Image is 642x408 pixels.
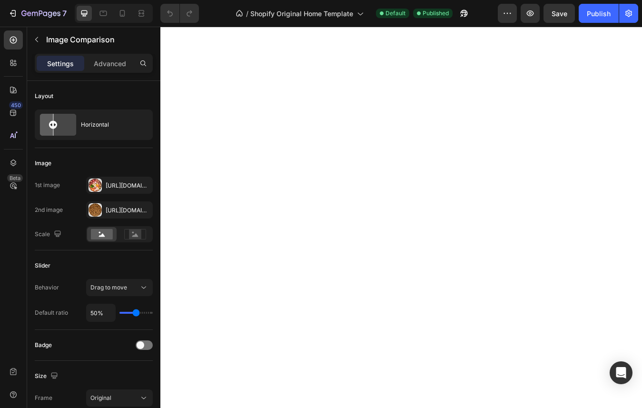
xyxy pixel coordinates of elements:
[9,101,23,109] div: 450
[35,308,68,317] div: Default ratio
[35,159,51,168] div: Image
[423,9,449,18] span: Published
[62,8,67,19] p: 7
[160,4,199,23] div: Undo/Redo
[35,206,63,214] div: 2nd image
[552,10,567,18] span: Save
[47,59,74,69] p: Settings
[86,389,153,407] button: Original
[587,9,611,19] div: Publish
[4,4,71,23] button: 7
[94,59,126,69] p: Advanced
[35,283,59,292] div: Behavior
[543,4,575,23] button: Save
[35,261,50,270] div: Slider
[81,114,139,136] div: Horizontal
[7,174,23,182] div: Beta
[90,394,111,401] span: Original
[35,341,52,349] div: Badge
[579,4,619,23] button: Publish
[106,206,150,215] div: [URL][DOMAIN_NAME]
[610,361,632,384] div: Open Intercom Messenger
[87,304,115,321] input: Auto
[35,370,60,383] div: Size
[385,9,405,18] span: Default
[160,27,642,408] iframe: Design area
[86,279,153,296] button: Drag to move
[90,284,127,291] span: Drag to move
[46,34,149,45] p: Image Comparison
[106,181,150,190] div: [URL][DOMAIN_NAME]
[250,9,353,19] span: Shopify Original Home Template
[35,394,52,402] div: Frame
[246,9,248,19] span: /
[35,181,60,189] div: 1st image
[35,228,63,241] div: Scale
[35,92,53,100] div: Layout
